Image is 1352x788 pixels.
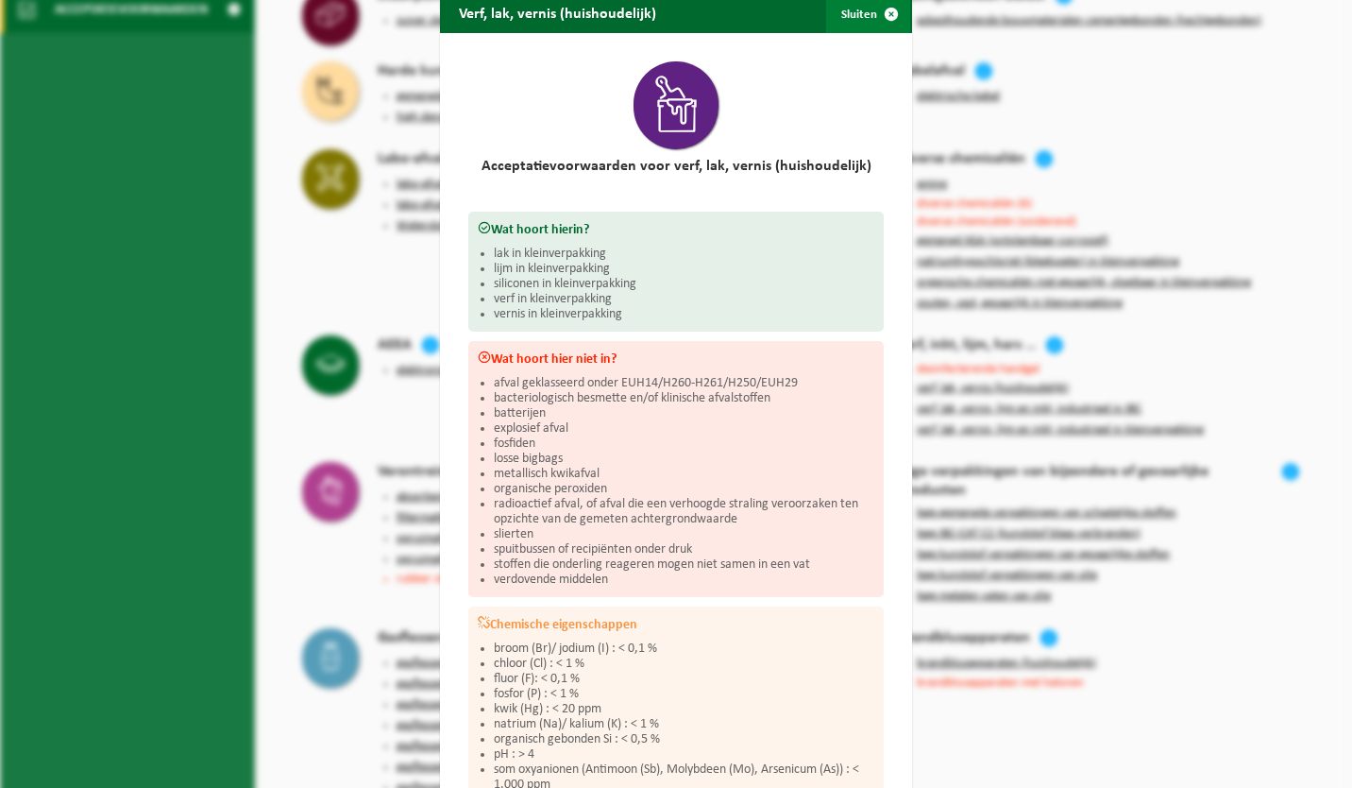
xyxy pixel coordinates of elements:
h3: Wat hoort hierin? [478,221,874,237]
li: bacteriologisch besmette en/of klinische afvalstoffen [494,391,874,406]
li: fluor (F): < 0,1 % [494,672,874,687]
li: verdovende middelen [494,573,874,588]
li: batterijen [494,406,874,421]
h3: Wat hoort hier niet in? [478,351,874,367]
h3: Chemische eigenschappen [478,616,874,632]
li: lak in kleinverpakking [494,247,874,262]
li: slierten [494,527,874,542]
li: metallisch kwikafval [494,467,874,482]
li: spuitbussen of recipiënten onder druk [494,542,874,557]
li: fosfor (P) : < 1 % [494,687,874,702]
li: organisch gebonden Si : < 0,5 % [494,732,874,747]
li: siliconen in kleinverpakking [494,277,874,292]
li: radioactief afval, of afval die een verhoogde straling veroorzaken ten opzichte van de gemeten ac... [494,497,874,527]
li: organische peroxiden [494,482,874,497]
li: stoffen die onderling reageren mogen niet samen in een vat [494,557,874,573]
li: pH : > 4 [494,747,874,762]
li: fosfiden [494,437,874,452]
li: natrium (Na)/ kalium (K) : < 1 % [494,717,874,732]
li: kwik (Hg) : < 20 ppm [494,702,874,717]
li: broom (Br)/ jodium (I) : < 0,1 % [494,642,874,657]
h2: Acceptatievoorwaarden voor verf, lak, vernis (huishoudelijk) [468,159,884,174]
li: afval geklasseerd onder EUH14/H260-H261/H250/EUH29 [494,376,874,391]
li: chloor (Cl) : < 1 % [494,657,874,672]
li: verf in kleinverpakking [494,292,874,307]
li: losse bigbags [494,452,874,467]
li: lijm in kleinverpakking [494,262,874,277]
li: explosief afval [494,421,874,437]
li: vernis in kleinverpakking [494,307,874,322]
